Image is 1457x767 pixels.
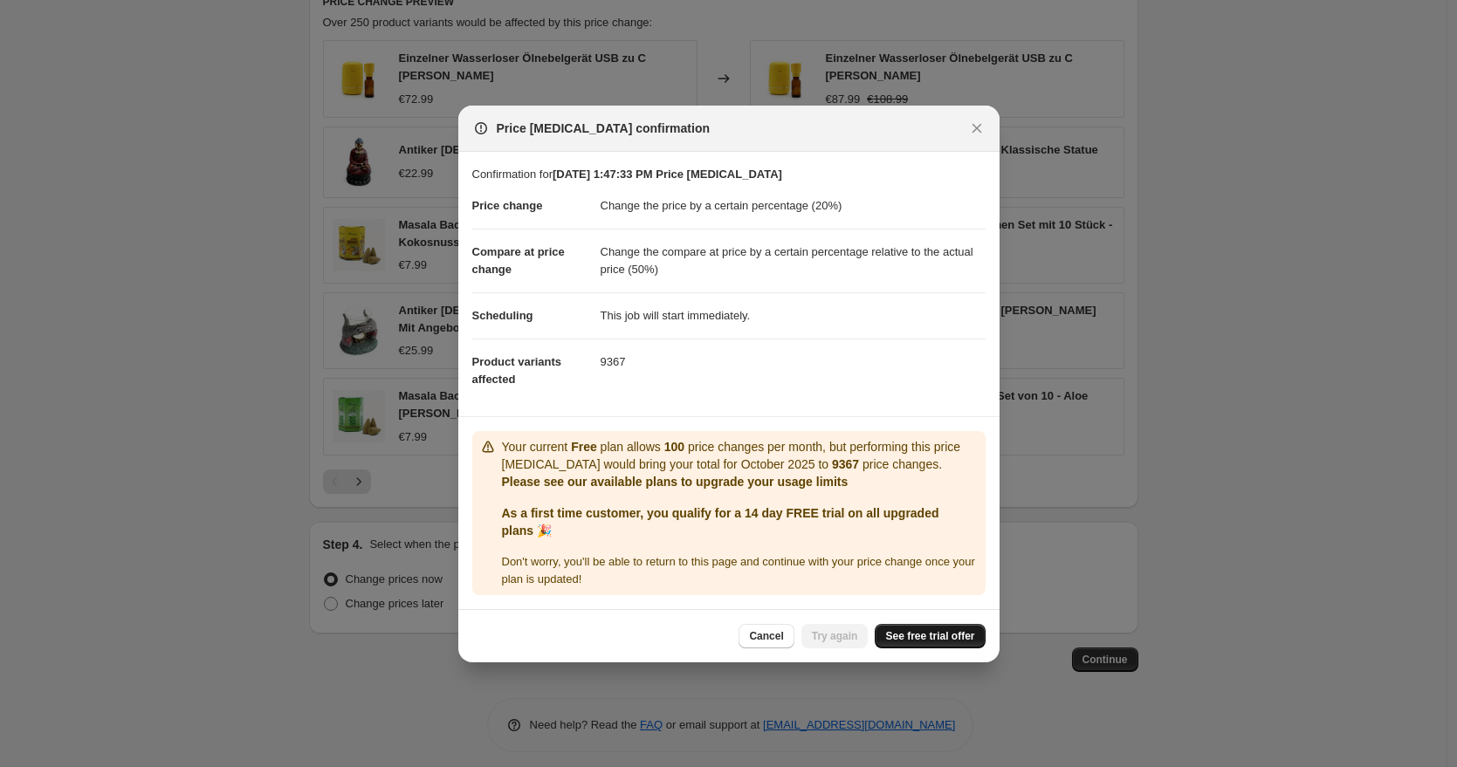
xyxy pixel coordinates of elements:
span: Price [MEDICAL_DATA] confirmation [497,120,711,137]
b: [DATE] 1:47:33 PM Price [MEDICAL_DATA] [553,168,782,181]
p: Please see our available plans to upgrade your usage limits [502,473,979,490]
b: As a first time customer, you qualify for a 14 day FREE trial on all upgraded plans 🎉 [502,506,939,538]
b: Free [571,440,597,454]
p: Confirmation for [472,166,986,183]
button: Cancel [739,624,794,648]
dd: This job will start immediately. [601,292,986,339]
dd: 9367 [601,339,986,385]
b: 9367 [832,457,859,471]
a: See free trial offer [875,624,985,648]
span: Compare at price change [472,245,565,276]
p: Your current plan allows price changes per month, but performing this price [MEDICAL_DATA] would ... [502,438,979,473]
dd: Change the compare at price by a certain percentage relative to the actual price (50%) [601,229,986,292]
span: Don ' t worry, you ' ll be able to return to this page and continue with your price change once y... [502,555,975,586]
dd: Change the price by a certain percentage (20%) [601,183,986,229]
b: 100 [664,440,684,454]
span: Scheduling [472,309,533,322]
span: Product variants affected [472,355,562,386]
span: See free trial offer [885,629,974,643]
span: Price change [472,199,543,212]
button: Close [965,116,989,140]
span: Cancel [749,629,783,643]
